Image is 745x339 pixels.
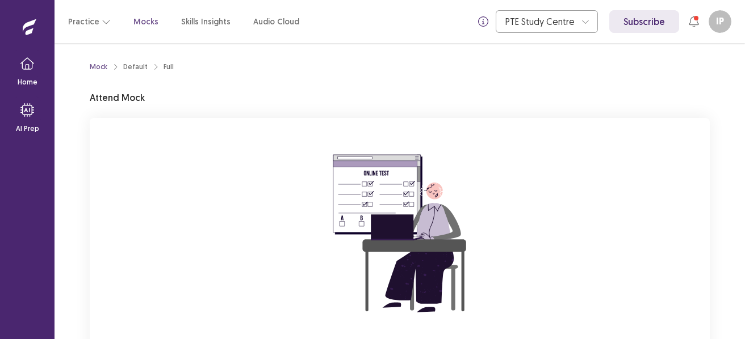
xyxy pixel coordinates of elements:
[90,62,174,72] nav: breadcrumb
[505,11,576,32] div: PTE Study Centre
[181,16,231,28] a: Skills Insights
[709,10,731,33] button: IP
[16,124,39,134] p: AI Prep
[473,11,493,32] button: info
[18,77,37,87] p: Home
[68,11,111,32] button: Practice
[298,132,502,336] img: attend-mock
[253,16,299,28] a: Audio Cloud
[90,62,107,72] a: Mock
[133,16,158,28] a: Mocks
[609,10,679,33] a: Subscribe
[123,62,148,72] div: Default
[90,91,145,104] p: Attend Mock
[164,62,174,72] div: Full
